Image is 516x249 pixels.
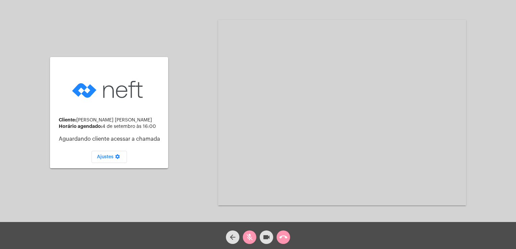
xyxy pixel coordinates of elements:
[70,70,148,109] img: logo-neft-novo-2.png
[59,124,102,129] strong: Horário agendado:
[59,136,163,142] p: Aguardando cliente acessar a chamada
[229,233,237,241] mat-icon: arrow_back
[97,155,122,159] span: Ajustes
[113,154,122,162] mat-icon: settings
[92,151,127,163] button: Ajustes
[59,117,76,122] strong: Cliente:
[59,117,163,123] div: [PERSON_NAME] [PERSON_NAME]
[262,233,270,241] mat-icon: videocam
[246,233,254,241] mat-icon: mic_off
[279,233,287,241] mat-icon: call_end
[59,124,163,129] div: 4 de setembro às 16:00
